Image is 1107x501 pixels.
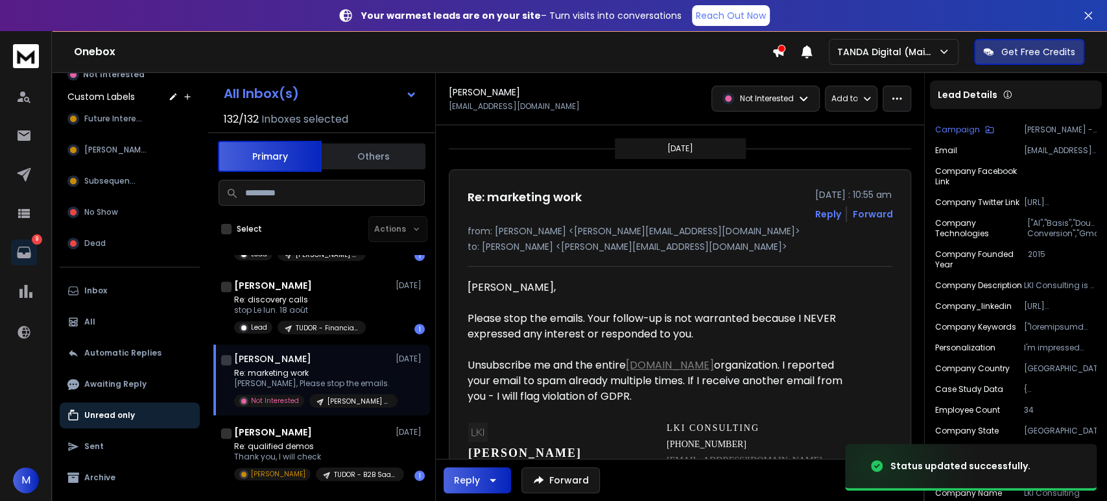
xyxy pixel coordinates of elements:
span: Subsequence [84,176,139,186]
button: M [13,467,39,493]
div: [PERSON_NAME], Please stop the emails. Your follow-up is not warranted because I NEVER expressed ... [468,280,846,420]
p: Company Technologies [935,218,1027,239]
p: Company Description [935,280,1022,291]
p: ["loremipsumd sitametc","adipis elitseddo","eiu0 temporinc","utl etdolorem","aliquaenim adm","ven... [1024,322,1097,332]
p: company_linkedin [935,301,1012,312]
p: ["AI","Basis","DoubleClick","DoubleClick Conversion","Gmail","Google AdWords Conversion","Google ... [1027,218,1097,239]
p: Company Twitter Link [935,197,1019,208]
span: 132 / 132 [224,112,259,127]
p: [DATE] : 10:55 am [815,188,892,201]
div: Reply [454,474,480,487]
p: Email [935,145,957,156]
p: Reach Out Now [696,9,766,22]
p: [EMAIL_ADDRESS][DOMAIN_NAME] [449,101,580,112]
p: Unread only [84,410,135,421]
button: Automatic Replies [60,340,200,366]
div: 1 [414,470,425,481]
p: [DATE] [396,427,425,437]
p: [PERSON_NAME], Please stop the emails. [234,378,390,389]
p: Sent [84,441,104,452]
h1: Onebox [74,44,772,60]
p: Awaiting Reply [84,379,147,389]
p: Add to [831,93,857,104]
p: TANDA Digital (Main) [837,45,938,58]
p: – Turn visits into conversations [361,9,682,22]
button: Reply [444,467,511,493]
span: [PERSON_NAME] [84,145,148,155]
a: [DOMAIN_NAME] [626,358,714,373]
p: Not Interested [251,396,299,406]
p: [PERSON_NAME] - [Marketing] – [GEOGRAPHIC_DATA] – 11-200 [1024,125,1097,135]
p: TUDOR - Financial Services | [GEOGRAPHIC_DATA] [296,323,358,333]
button: Sent [60,434,200,459]
button: No Show [60,199,200,225]
p: [PERSON_NAME] – Professional Services | 1-10 | EU [296,250,358,260]
button: Unread only [60,402,200,428]
span: [PERSON_NAME] [468,446,582,459]
button: Dead [60,230,200,256]
p: Not Interested [739,93,793,104]
p: to: [PERSON_NAME] <[PERSON_NAME][EMAIL_ADDRESS][DOMAIN_NAME]> [468,240,892,253]
button: Future Interest [60,106,200,132]
p: Automatic Replies [84,348,161,358]
p: [GEOGRAPHIC_DATA] [1024,363,1097,374]
button: [PERSON_NAME] [60,137,200,163]
h1: [PERSON_NAME] [234,279,312,292]
button: Awaiting Reply [60,371,200,397]
p: from: [PERSON_NAME] <[PERSON_NAME][EMAIL_ADDRESS][DOMAIN_NAME]> [468,225,892,238]
p: TUDOR - B2B SaaS | EU [334,470,396,480]
span: Future Interest [84,114,144,124]
div: 1 [414,324,425,334]
h1: All Inbox(s) [224,87,299,100]
label: Select [237,224,262,234]
button: Archive [60,465,200,491]
p: All [84,317,95,327]
p: [DATE] [396,280,425,291]
p: [PERSON_NAME] [251,469,305,479]
p: [DATE] [396,354,425,364]
p: Company Country [935,363,1010,374]
p: 9 [32,234,42,245]
p: 34 [1024,405,1097,415]
div: 1 [414,250,425,261]
p: Re: qualified demos [234,441,390,452]
p: [EMAIL_ADDRESS][DOMAIN_NAME] [1024,145,1097,156]
p: [PERSON_NAME] - [Marketing] – [GEOGRAPHIC_DATA] – 11-200 [327,397,390,406]
p: [URL][DOMAIN_NAME] [1024,301,1097,312]
button: Campaign [935,125,994,135]
p: Lead Details [938,88,997,101]
p: LKI Consulting is a leading marketing agency specializing in cryptocurrency and Web3 projects. Ba... [1024,280,1097,291]
p: 2015 [1028,249,1097,270]
button: All [60,309,200,335]
span: LKI CONSULTING [667,423,759,433]
p: stop Le lun. 18 août [234,305,366,315]
p: Company State [935,426,999,436]
p: Company Keywords [935,322,1016,332]
p: Inbox [84,286,107,296]
h3: Inboxes selected [261,112,348,127]
button: Get Free Credits [974,39,1084,65]
strong: Your warmest leads are on your site [361,9,541,22]
p: [URL][DOMAIN_NAME] [1024,197,1097,208]
p: Campaign [935,125,980,135]
p: Lead [251,323,267,332]
button: Primary [218,141,322,172]
p: Company Facebook Link [935,166,1028,187]
p: Case Study Data [935,384,1003,395]
p: Thank you, I will check [234,452,390,462]
button: Others [322,142,425,171]
button: Subsequence [60,168,200,194]
p: Not Interested [83,69,145,80]
h3: Custom Labels [67,90,135,103]
p: Archive [84,472,115,483]
button: All Inbox(s) [213,80,427,106]
h1: [PERSON_NAME] [449,86,520,99]
button: Forward [521,467,600,493]
p: Company Founded Year [935,249,1028,270]
td: [PHONE_NUMBER] [667,436,846,452]
p: Re: discovery calls [234,295,366,305]
span: Dead [84,238,106,249]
